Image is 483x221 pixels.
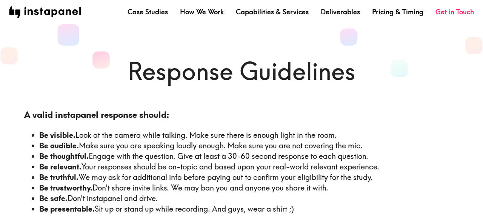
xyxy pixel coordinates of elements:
[39,151,459,162] li: Engage with the question. Give at least a 30-60 second response to each question.
[39,140,459,151] li: Make sure you are speaking loudly enough. Make sure you are not covering the mic.
[39,162,82,171] b: Be relevant.
[180,7,224,17] a: How We Work
[9,6,81,18] img: instapanel
[39,183,92,192] b: Be trustworthy.
[39,172,459,183] li: We may ask for additional info before paying out to confirm your eligibility for the study.
[39,151,89,161] b: Be thoughtful.
[39,193,459,204] li: Don't instapanel and drive.
[39,204,95,213] b: Be presentable.
[236,7,309,17] a: Capabilities & Services
[39,130,459,140] li: Look at the camera while talking. Make sure there is enough light in the room.
[39,172,78,182] b: Be truthful.
[39,183,459,193] li: Don't share invite links. We may ban you and anyone you share it with.
[372,7,423,17] a: Pricing & Timing
[39,130,75,140] b: Be visible.
[128,7,168,17] a: Case Studies
[39,194,68,203] b: Be safe.
[39,204,459,214] li: Sit up or stand up while recording. And guys, wear a shirt ;)
[24,109,459,121] h3: A valid instapanel response should:
[321,7,360,17] a: Deliverables
[39,141,79,150] b: Be audible.
[39,162,459,172] li: Your responses should be on-topic and based upon your real-world relevant experience.
[24,54,459,88] h1: Response Guidelines
[435,7,474,17] a: Get in Touch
